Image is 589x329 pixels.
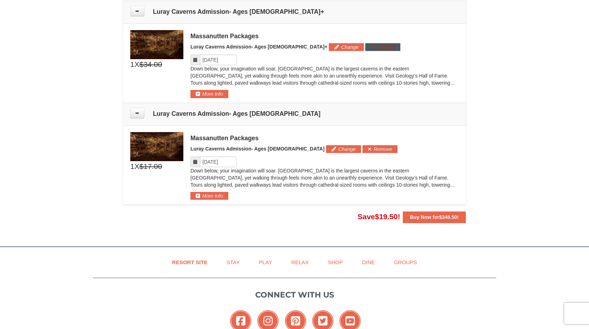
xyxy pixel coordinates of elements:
[282,254,318,270] a: Relax
[163,254,216,270] a: Resort Site
[326,145,361,153] button: Change
[130,30,183,59] img: 6619879-48-e684863c.jpg
[139,59,162,70] span: $34.00
[130,8,459,15] h4: Luray Caverns Admission- Ages [DEMOGRAPHIC_DATA]+
[130,59,135,70] span: 1
[139,161,162,172] span: $17.00
[130,161,135,172] span: 1
[130,110,459,117] h4: Luray Caverns Admission- Ages [DEMOGRAPHIC_DATA]
[190,33,459,40] div: Massanutten Packages
[135,59,139,70] span: X
[190,135,459,142] div: Massanutten Packages
[130,132,183,161] img: 6619879-49-cfcc8d86.jpg
[135,161,139,172] span: X
[362,145,398,153] button: Remove
[250,254,281,270] a: Play
[403,211,466,223] button: Buy Now for$348.50!
[319,254,352,270] a: Shop
[190,65,459,86] p: Down below, your imagination will soar. [GEOGRAPHIC_DATA] is the largest caverns in the eastern [...
[385,254,426,270] a: Groups
[190,44,327,50] span: Luray Caverns Admission- Ages [DEMOGRAPHIC_DATA]+
[329,43,364,51] button: Change
[190,167,459,188] p: Down below, your imagination will soar. [GEOGRAPHIC_DATA] is the largest caverns in the eastern [...
[190,146,325,152] span: Luray Caverns Admission- Ages [DEMOGRAPHIC_DATA]
[410,214,459,220] strong: Buy Now for !
[375,212,398,221] span: $19.50
[190,192,228,200] button: More Info
[353,254,384,270] a: Dine
[439,214,457,220] span: $348.50
[93,289,496,301] p: Connect with us
[365,43,400,51] button: Remove
[218,254,248,270] a: Stay
[190,90,228,98] button: More Info
[358,212,400,221] span: Save !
